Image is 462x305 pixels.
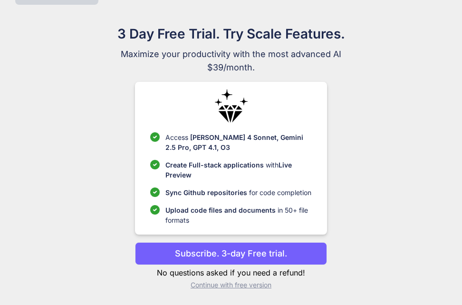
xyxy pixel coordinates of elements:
p: in 50+ file formats [165,205,311,225]
span: Sync Github repositories [165,188,247,197]
p: with [165,160,311,180]
p: for code completion [165,187,311,197]
span: Create Full-stack applications [165,161,266,169]
span: [PERSON_NAME] 4 Sonnet, Gemini 2.5 Pro, GPT 4.1, O3 [165,133,303,151]
p: No questions asked if you need a refund! [135,267,327,278]
img: checklist [150,160,160,169]
button: Subscribe. 3-day Free trial. [135,242,327,265]
span: Maximize your productivity with the most advanced AI [71,48,391,61]
img: checklist [150,205,160,215]
span: $39/month. [71,61,391,74]
h1: 3 Day Free Trial. Try Scale Features. [71,24,391,44]
p: Subscribe. 3-day Free trial. [175,247,287,260]
span: Upload code files and documents [165,206,276,214]
p: Continue with free version [135,280,327,290]
img: checklist [150,132,160,142]
p: Access [165,132,311,152]
img: checklist [150,187,160,197]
